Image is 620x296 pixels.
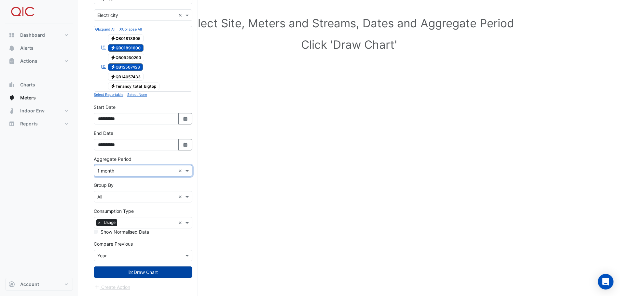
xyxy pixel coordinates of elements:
app-icon: Charts [8,82,15,88]
span: Account [20,281,39,288]
span: Tenancy_total_bigtop [108,83,160,90]
label: Start Date [94,104,116,110]
button: Indoor Env [5,104,73,117]
button: Meters [5,91,73,104]
span: Clear [178,12,184,19]
span: Dashboard [20,32,45,38]
fa-icon: Electricity [111,36,116,41]
small: Select None [127,93,147,97]
span: Clear [178,193,184,200]
button: Expand All [95,26,116,32]
small: Select Reportable [94,93,123,97]
span: Meters [20,95,36,101]
button: Alerts [5,42,73,55]
button: Actions [5,55,73,68]
button: Draw Chart [94,266,192,278]
fa-icon: Electricity [111,74,116,79]
span: Reports [20,121,38,127]
label: End Date [94,130,113,136]
span: Clear [178,167,184,174]
span: QB09260293 [108,54,145,61]
app-escalated-ticket-create-button: Please draw the charts first [94,284,131,289]
fa-icon: Select Date [183,142,188,148]
app-icon: Indoor Env [8,108,15,114]
span: Usage [102,219,117,226]
app-icon: Dashboard [8,32,15,38]
app-icon: Alerts [8,45,15,51]
small: Collapse All [119,27,142,32]
span: QB12507423 [108,63,143,71]
span: QB14057433 [108,73,144,81]
fa-icon: Select Date [183,116,188,122]
span: QB01891600 [108,44,144,52]
img: Company Logo [8,5,37,18]
span: Actions [20,58,37,64]
app-icon: Meters [8,95,15,101]
div: Open Intercom Messenger [598,274,613,290]
span: Indoor Env [20,108,45,114]
span: QB01818805 [108,34,144,42]
button: Select Reportable [94,92,123,97]
small: Expand All [95,27,116,32]
app-icon: Actions [8,58,15,64]
span: Clear [178,219,184,226]
button: Charts [5,78,73,91]
span: Alerts [20,45,34,51]
span: × [96,219,102,226]
label: Consumption Type [94,208,134,214]
label: Aggregate Period [94,156,131,162]
h1: Select Site, Meters and Streams, Dates and Aggregate Period [104,16,594,30]
app-icon: Reports [8,121,15,127]
label: Show Normalised Data [101,228,149,235]
fa-icon: Electricity [111,65,116,70]
span: Charts [20,82,35,88]
fa-icon: Electricity [111,84,116,89]
fa-icon: Reportable [101,64,107,70]
label: Compare Previous [94,240,133,247]
label: Group By [94,182,114,188]
button: Select None [127,92,147,97]
fa-icon: Reportable [101,45,107,50]
fa-icon: Electricity [111,45,116,50]
h1: Click 'Draw Chart' [104,38,594,51]
button: Reports [5,117,73,130]
button: Collapse All [119,26,142,32]
fa-icon: Electricity [111,55,116,60]
button: Account [5,278,73,291]
button: Dashboard [5,29,73,42]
